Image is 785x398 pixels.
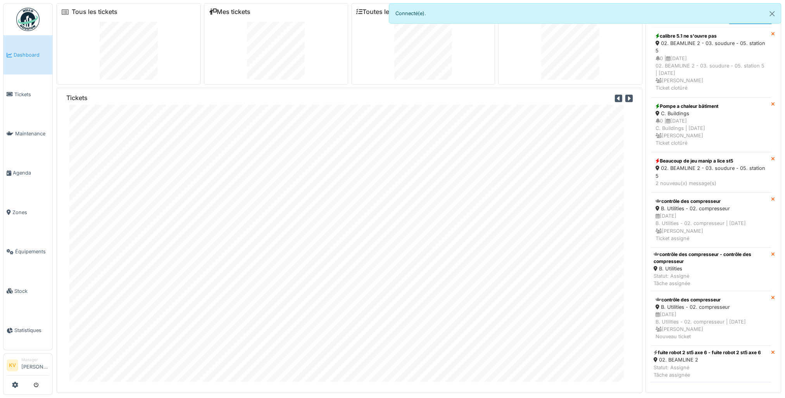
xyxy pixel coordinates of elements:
div: Connecté(e). [389,3,782,24]
span: Statistiques [14,327,49,334]
div: Pompe a chaleur bâtiment [656,103,766,110]
a: Tous les tickets [72,8,117,16]
span: Maintenance [15,130,49,137]
a: Tickets [3,74,52,114]
a: KV Manager[PERSON_NAME] [7,357,49,376]
div: Manager [21,357,49,363]
li: [PERSON_NAME] [21,357,49,374]
div: C. Buildings [656,110,766,117]
div: B. Utilities - 02. compresseur [656,303,766,311]
span: Équipements [15,248,49,255]
span: Zones [12,209,49,216]
div: 0 | [DATE] C. Buildings | [DATE] [PERSON_NAME] Ticket clotûré [656,117,766,147]
a: Toutes les tâches [356,8,414,16]
span: Dashboard [14,51,49,59]
div: 02. BEAMLINE 2 - 03. soudure - 05. station 5 [656,40,766,54]
a: Agenda [3,153,52,192]
a: contrôle des compresseur B. Utilities - 02. compresseur [DATE]B. Utilities - 02. compresseur | [D... [650,192,771,247]
a: Pompe a chaleur bâtiment C. Buildings 0 |[DATE]C. Buildings | [DATE] [PERSON_NAME]Ticket clotûré [650,97,771,152]
div: Statut: Assigné Tâche assignée [654,364,761,379]
div: 0 | [DATE] 02. BEAMLINE 2 - 03. soudure - 05. station 5 | [DATE] [PERSON_NAME] Ticket clotûré [656,55,766,92]
div: contrôle des compresseur [656,296,766,303]
a: Dashboard [3,35,52,74]
div: B. Utilities - 02. compresseur [656,205,766,212]
a: fuite robot 2 st5 axe 6 - fuite robot 2 st5 axe 6 02. BEAMLINE 2 Statut: AssignéTâche assignée [650,346,771,382]
a: calibre 5.1 ne s'ouvre pas 02. BEAMLINE 2 - 03. soudure - 05. station 5 0 |[DATE]02. BEAMLINE 2 -... [650,27,771,97]
a: Maintenance [3,114,52,153]
a: Stock [3,271,52,310]
li: KV [7,360,18,371]
a: Statistiques [3,311,52,350]
span: Agenda [13,169,49,177]
span: Stock [14,287,49,295]
span: Tickets [14,91,49,98]
a: Beaucoup de jeu manip a lice st5 02. BEAMLINE 2 - 03. soudure - 05. station 5 2 nouveau(x) messag... [650,152,771,192]
div: fuite robot 2 st5 axe 6 - fuite robot 2 st5 axe 6 [654,349,761,356]
button: Close [763,3,781,24]
div: Beaucoup de jeu manip a lice st5 [656,157,766,164]
a: Zones [3,193,52,232]
a: contrôle des compresseur B. Utilities - 02. compresseur [DATE]B. Utilities - 02. compresseur | [D... [650,291,771,346]
img: Badge_color-CXgf-gQk.svg [16,8,40,31]
div: [DATE] B. Utilities - 02. compresseur | [DATE] [PERSON_NAME] Ticket assigné [656,212,766,242]
a: Mes tickets [209,8,250,16]
div: 02. BEAMLINE 2 [654,356,761,363]
div: contrôle des compresseur [656,198,766,205]
h6: Tickets [66,94,88,102]
div: 2 nouveau(x) message(s) [656,180,766,187]
div: B. Utilities [654,265,768,272]
div: [DATE] B. Utilities - 02. compresseur | [DATE] [PERSON_NAME] Nouveau ticket [656,311,766,341]
div: Statut: Assigné Tâche assignée [654,272,768,287]
a: Équipements [3,232,52,271]
div: contrôle des compresseur - contrôle des compresseur [654,251,768,265]
a: contrôle des compresseur - contrôle des compresseur B. Utilities Statut: AssignéTâche assignée [650,247,771,291]
div: 02. BEAMLINE 2 - 03. soudure - 05. station 5 [656,164,766,179]
div: calibre 5.1 ne s'ouvre pas [656,33,766,40]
